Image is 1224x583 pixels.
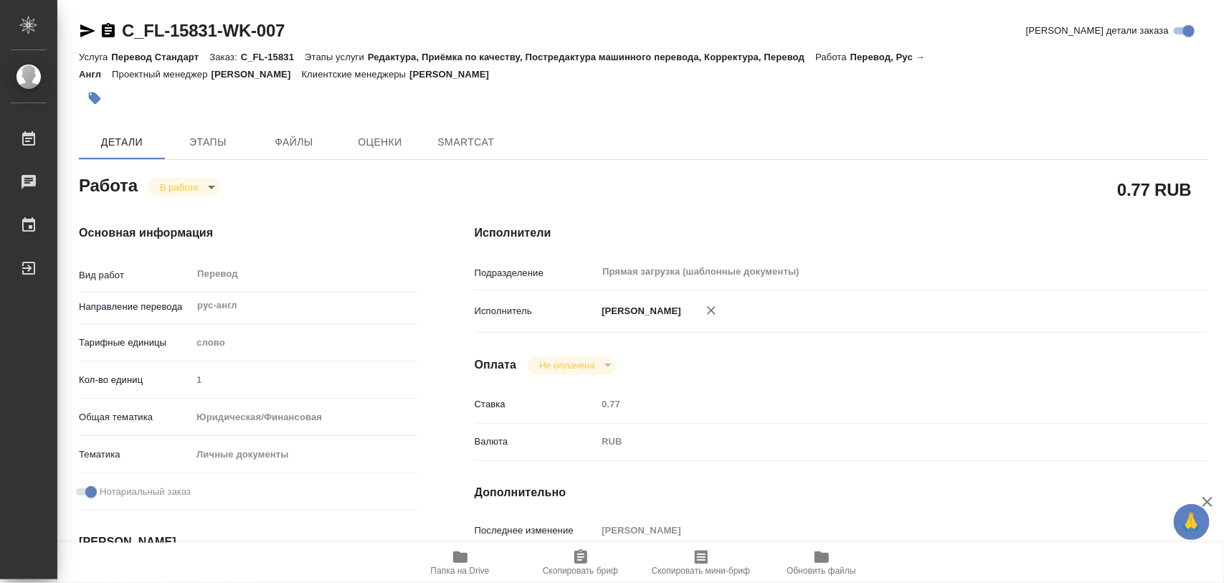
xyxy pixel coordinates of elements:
span: [PERSON_NAME] детали заказа [1026,24,1169,38]
div: Личные документы [191,442,417,467]
div: RUB [597,430,1147,454]
p: Валюта [475,435,597,449]
button: Скопировать ссылку для ЯМессенджера [79,22,96,39]
button: Скопировать ссылку [100,22,117,39]
div: В работе [528,356,616,375]
p: Вид работ [79,268,191,283]
a: C_FL-15831-WK-007 [122,21,285,40]
p: [PERSON_NAME] [409,69,500,80]
p: Заказ: [209,52,240,62]
p: Исполнитель [475,304,597,318]
button: Добавить тэг [79,82,110,114]
span: SmartCat [432,133,500,151]
input: Пустое поле [597,520,1147,541]
h4: [PERSON_NAME] [79,534,417,551]
div: слово [191,331,417,355]
p: Работа [815,52,850,62]
h2: Работа [79,171,138,197]
p: Перевод Стандарт [111,52,209,62]
span: Нотариальный заказ [100,485,191,499]
button: Не оплачена [535,359,599,371]
span: 🙏 [1180,507,1204,537]
h4: Исполнители [475,224,1208,242]
p: Этапы услуги [305,52,368,62]
span: Папка на Drive [431,566,490,576]
button: В работе [156,181,203,194]
button: 🙏 [1174,504,1210,540]
span: Файлы [260,133,328,151]
p: [PERSON_NAME] [597,304,681,318]
p: Тарифные единицы [79,336,191,350]
div: В работе [148,178,220,197]
h4: Основная информация [79,224,417,242]
span: Скопировать бриф [543,566,618,576]
p: Ставка [475,397,597,412]
h2: 0.77 RUB [1117,177,1192,202]
p: [PERSON_NAME] [212,69,302,80]
p: Тематика [79,447,191,462]
p: Общая тематика [79,410,191,425]
button: Скопировать бриф [521,543,641,583]
button: Скопировать мини-бриф [641,543,762,583]
p: C_FL-15831 [241,52,305,62]
span: Обновить файлы [787,566,856,576]
p: Клиентские менеджеры [302,69,410,80]
p: Подразделение [475,266,597,280]
span: Оценки [346,133,414,151]
p: Кол-во единиц [79,373,191,387]
button: Обновить файлы [762,543,882,583]
h4: Оплата [475,356,517,374]
p: Направление перевода [79,300,191,314]
span: Скопировать мини-бриф [652,566,750,576]
input: Пустое поле [597,394,1147,414]
p: Последнее изменение [475,523,597,538]
h4: Дополнительно [475,484,1208,501]
button: Папка на Drive [400,543,521,583]
div: Юридическая/Финансовая [191,405,417,430]
p: Проектный менеджер [112,69,211,80]
p: Услуга [79,52,111,62]
input: Пустое поле [191,369,417,390]
button: Удалить исполнителя [696,295,727,326]
span: Этапы [174,133,242,151]
p: Редактура, Приёмка по качеству, Постредактура машинного перевода, Корректура, Перевод [368,52,815,62]
span: Детали [87,133,156,151]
